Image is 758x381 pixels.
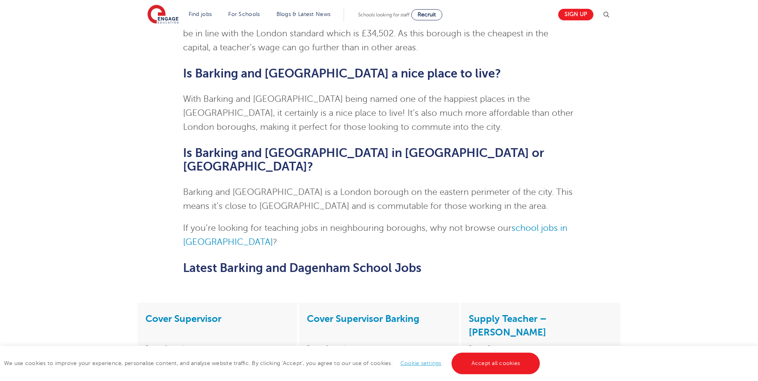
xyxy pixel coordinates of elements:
a: For Schools [228,11,260,17]
li: Primary [469,343,613,352]
a: Sign up [558,9,593,20]
a: Find jobs [189,11,212,17]
b: Is Barking and [GEOGRAPHIC_DATA] a nice place to live? [183,67,501,80]
a: Blogs & Latest News [277,11,331,17]
span: Schools looking for staff [358,12,410,18]
li: Secondary [145,343,289,352]
a: Cover Supervisor Barking [307,313,419,324]
h2: Latest Barking and Dagenham School Jobs [183,261,575,275]
strong: Sector: [307,345,326,351]
span: If you’re looking for teaching jobs in neighbouring boroughs, why not browse our ? [183,223,567,247]
a: Cover Supervisor [145,313,221,324]
a: Accept all cookies [452,353,540,374]
a: school jobs in [GEOGRAPHIC_DATA] [183,223,567,247]
li: Secondary [307,343,451,352]
a: Cookie settings [400,360,442,366]
span: Barking and [GEOGRAPHIC_DATA] is a London borough on the eastern perimeter of the city. This mean... [183,187,573,211]
b: Is Barking and [GEOGRAPHIC_DATA] in [GEOGRAPHIC_DATA] or [GEOGRAPHIC_DATA]? [183,146,544,173]
span: With Barking and [GEOGRAPHIC_DATA] being named one of the happiest places in the [GEOGRAPHIC_DATA... [183,94,573,132]
a: Supply Teacher – [PERSON_NAME] [469,313,547,338]
span: Recruit [418,12,436,18]
img: Engage Education [147,5,179,25]
strong: Sector: [469,345,487,351]
span: We use cookies to improve your experience, personalise content, and analyse website traffic. By c... [4,360,542,366]
a: Recruit [411,9,442,20]
span: As Barking and [GEOGRAPHIC_DATA] is in [GEOGRAPHIC_DATA], the average salary will roughly be in l... [183,15,569,52]
strong: Sector: [145,345,164,351]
